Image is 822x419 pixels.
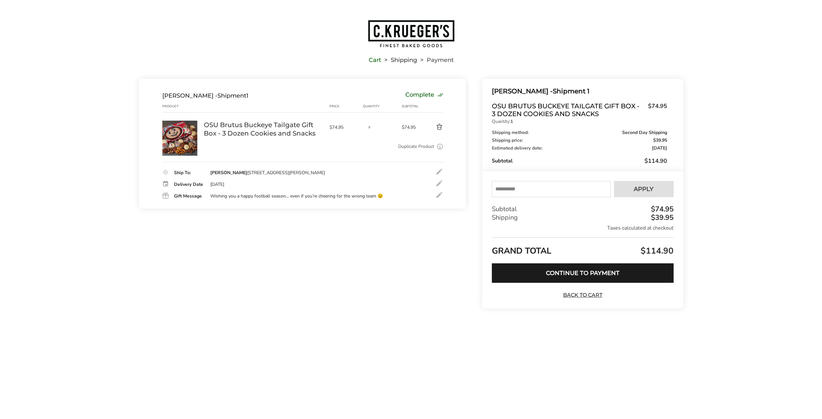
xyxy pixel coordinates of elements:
[427,58,454,62] span: Payment
[367,19,455,48] img: C.KRUEGER'S
[204,121,323,138] a: OSU Brutus Buckeye Tailgate Gift Box - 3 Dozen Cookies and Snacks
[162,104,204,109] div: Product
[210,170,247,176] strong: [PERSON_NAME]
[510,118,513,125] strong: 1
[639,245,674,257] span: $114.90
[402,124,421,130] span: $74.95
[398,143,434,150] a: Duplicate Product
[492,102,644,118] span: OSU Brutus Buckeye Tailgate Gift Box - 3 Dozen Cookies and Snacks
[492,102,667,118] a: OSU Brutus Buckeye Tailgate Gift Box - 3 Dozen Cookies and Snacks$74.95
[381,58,417,62] li: Shipping
[174,182,204,187] div: Delivery Date
[560,292,605,299] a: Back to Cart
[492,157,667,165] div: Subtotal
[492,205,673,213] div: Subtotal
[622,130,667,135] span: Second Day Shipping
[645,102,667,116] span: $74.95
[649,206,674,213] div: $74.95
[162,92,249,99] div: Shipment
[162,121,197,156] img: OSU Brutus Buckeye Tailgate Gift Box - 3 Dozen Cookies and Snacks
[653,138,667,143] span: $39.95
[614,181,674,197] button: Apply
[330,124,360,130] span: $74.95
[162,120,197,126] a: OSU Brutus Buckeye Tailgate Gift Box - 3 Dozen Cookies and Snacks
[402,104,421,109] div: Subtotal
[246,92,249,99] span: 1
[492,86,667,97] div: Shipment 1
[492,213,673,222] div: Shipping
[369,58,381,62] a: Cart
[210,193,383,199] div: Wishing you a happy football season… even if you’re cheering for the wrong team 😉
[492,130,667,135] div: Shipping method:
[492,237,673,258] div: GRAND TOTAL
[644,157,667,165] span: $114.90
[174,194,204,198] div: Gift Message
[492,224,673,232] div: Taxes calculated at checkout
[421,123,443,131] button: Delete product
[492,263,673,283] button: Continue to Payment
[210,182,224,187] div: [DATE]
[652,146,667,150] span: [DATE]
[649,214,674,221] div: $39.95
[162,92,217,99] span: [PERSON_NAME] -
[330,104,363,109] div: Price
[363,121,376,134] input: Quantity input
[174,171,204,175] div: Ship To:
[210,170,325,176] div: [STREET_ADDRESS][PERSON_NAME]
[492,87,553,95] span: [PERSON_NAME] -
[363,104,402,109] div: Quantity
[405,92,443,99] div: Complete
[492,146,667,150] div: Estimated delivery date:
[492,138,667,143] div: Shipping price:
[492,119,667,124] p: Quantity:
[139,19,683,48] a: Go to home page
[634,186,654,192] span: Apply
